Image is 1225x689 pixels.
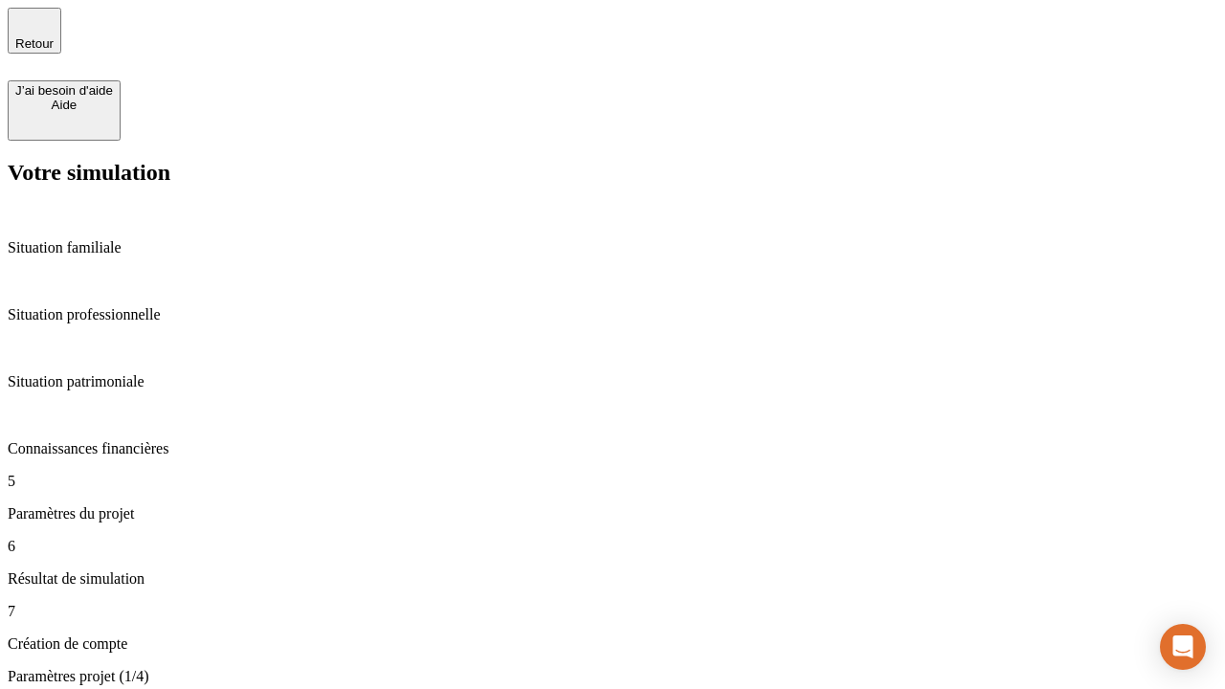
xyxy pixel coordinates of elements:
p: Création de compte [8,635,1217,653]
p: 5 [8,473,1217,490]
p: 7 [8,603,1217,620]
p: Paramètres projet (1/4) [8,668,1217,685]
button: Retour [8,8,61,54]
p: Situation professionnelle [8,306,1217,323]
p: Résultat de simulation [8,570,1217,588]
p: Connaissances financières [8,440,1217,457]
h2: Votre simulation [8,160,1217,186]
p: Paramètres du projet [8,505,1217,522]
p: Situation familiale [8,239,1217,256]
div: Aide [15,98,113,112]
p: Situation patrimoniale [8,373,1217,390]
p: 6 [8,538,1217,555]
span: Retour [15,36,54,51]
div: J’ai besoin d'aide [15,83,113,98]
button: J’ai besoin d'aideAide [8,80,121,141]
div: Open Intercom Messenger [1160,624,1206,670]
